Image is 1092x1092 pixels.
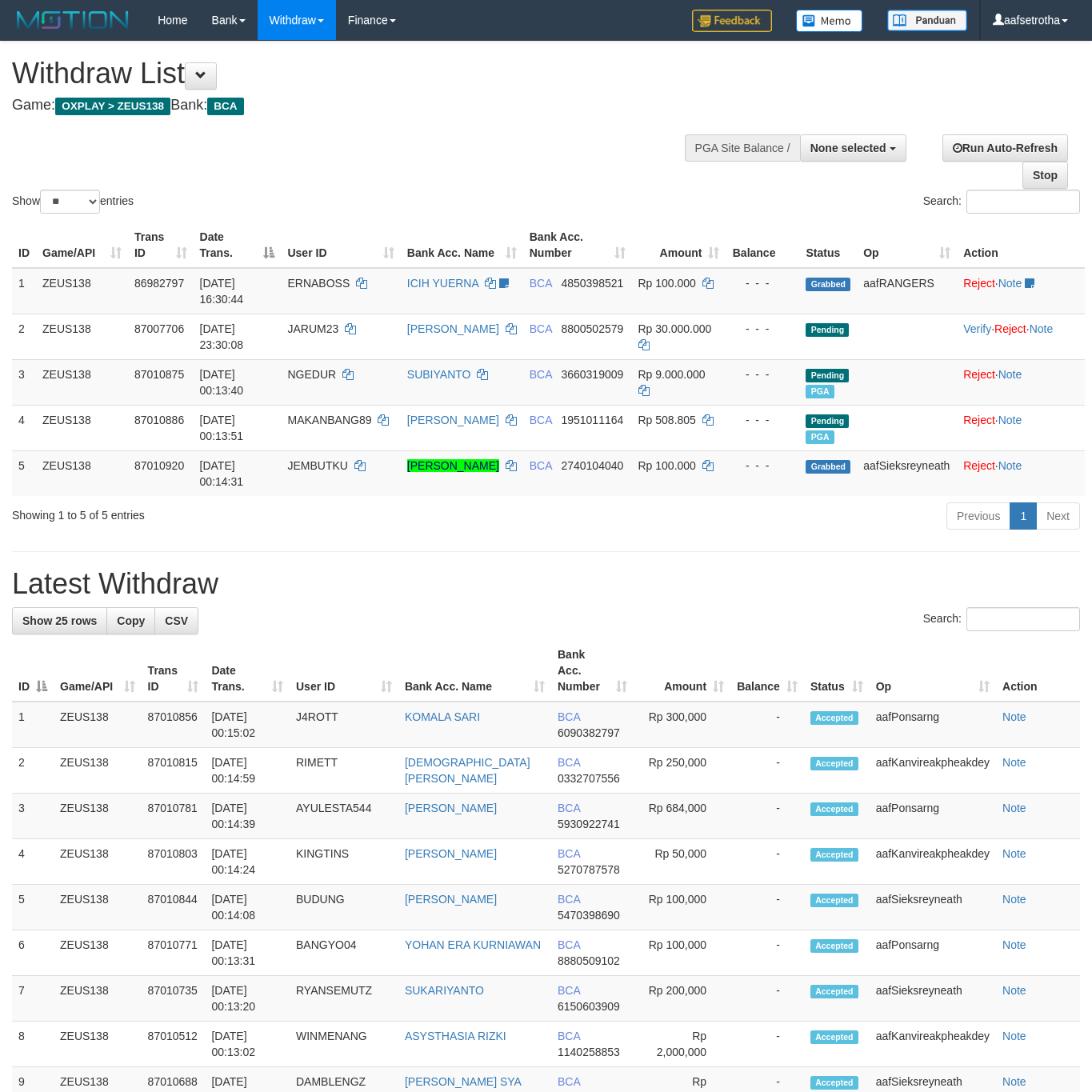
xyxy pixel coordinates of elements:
td: 6 [12,930,54,976]
span: Pending [806,414,849,428]
td: - [730,839,804,885]
a: [PERSON_NAME] [407,459,499,472]
td: 87010856 [142,702,206,748]
h4: Game: Bank: [12,98,712,114]
span: Copy 8880509102 to clipboard [558,954,620,967]
a: Note [1002,802,1026,814]
span: Marked by aafanarl [806,385,834,398]
td: KINGTINS [290,839,398,885]
a: ICIH YUERNA [407,277,478,290]
td: 7 [12,976,54,1022]
img: panduan.png [887,10,967,31]
td: aafKanvireakpheakdey [870,839,996,885]
span: Copy 5470398690 to clipboard [558,909,620,922]
td: aafRANGERS [857,268,957,314]
span: BCA [558,938,580,951]
a: Note [1002,984,1026,997]
label: Show entries [12,190,134,214]
a: Reject [994,322,1026,335]
td: [DATE] 00:14:24 [205,839,290,885]
td: Rp 300,000 [634,702,730,748]
td: ZEUS138 [54,976,142,1022]
button: None selected [800,134,906,162]
img: Button%20Memo.svg [796,10,863,32]
span: Rp 100.000 [638,459,696,472]
img: MOTION_logo.png [12,8,134,32]
a: Note [1002,710,1026,723]
th: Game/API: activate to sort column ascending [54,640,142,702]
div: - - - [732,321,793,337]
span: Accepted [810,1076,858,1090]
a: YOHAN ERA KURNIAWAN [405,938,541,951]
span: Marked by aafanarl [806,430,834,444]
span: Accepted [810,757,858,770]
a: Verify [963,322,991,335]
span: Grabbed [806,460,850,474]
span: Copy 0332707556 to clipboard [558,772,620,785]
a: Reject [963,459,995,472]
span: [DATE] 23:30:08 [200,322,244,351]
span: Rp 9.000.000 [638,368,706,381]
th: User ID: activate to sort column ascending [290,640,398,702]
th: Status: activate to sort column ascending [804,640,870,702]
td: · [957,359,1085,405]
td: · · [957,314,1085,359]
td: Rp 684,000 [634,794,730,839]
span: BCA [558,847,580,860]
a: SUKARIYANTO [405,984,484,997]
span: Copy 4850398521 to clipboard [561,277,623,290]
td: 87010844 [142,885,206,930]
span: Grabbed [806,278,850,291]
td: 2 [12,314,36,359]
select: Showentries [40,190,100,214]
a: CSV [154,607,198,634]
span: BCA [558,710,580,723]
span: Accepted [810,985,858,998]
td: Rp 2,000,000 [634,1022,730,1067]
span: Pending [806,369,849,382]
td: ZEUS138 [54,885,142,930]
td: ZEUS138 [54,748,142,794]
th: Balance: activate to sort column ascending [730,640,804,702]
span: 87010875 [134,368,184,381]
span: [DATE] 00:13:40 [200,368,244,397]
td: 87010512 [142,1022,206,1067]
div: - - - [732,458,793,474]
a: [PERSON_NAME] [407,322,499,335]
label: Search: [923,190,1080,214]
td: ZEUS138 [54,794,142,839]
span: Pending [806,323,849,337]
span: BCA [558,802,580,814]
td: · [957,450,1085,496]
span: [DATE] 00:13:51 [200,414,244,442]
th: Date Trans.: activate to sort column ascending [205,640,290,702]
span: BCA [207,98,243,115]
span: BCA [558,1075,580,1088]
td: · [957,268,1085,314]
span: BCA [530,322,552,335]
input: Search: [966,607,1080,631]
th: Status [799,222,857,268]
td: 87010771 [142,930,206,976]
th: Amount: activate to sort column ascending [634,640,730,702]
span: [DATE] 16:30:44 [200,277,244,306]
th: Action [996,640,1080,702]
a: Note [1002,938,1026,951]
a: Note [998,459,1022,472]
td: [DATE] 00:13:20 [205,976,290,1022]
a: Note [998,277,1022,290]
a: Note [1002,1075,1026,1088]
td: 2 [12,748,54,794]
span: Rp 508.805 [638,414,696,426]
a: SUBIYANTO [407,368,471,381]
span: 87007706 [134,322,184,335]
th: Bank Acc. Number: activate to sort column ascending [551,640,634,702]
td: ZEUS138 [54,930,142,976]
span: CSV [165,614,188,627]
span: BCA [530,459,552,472]
a: Note [1002,756,1026,769]
th: Bank Acc. Name: activate to sort column ascending [398,640,551,702]
td: 87010781 [142,794,206,839]
div: - - - [732,412,793,428]
td: 5 [12,450,36,496]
